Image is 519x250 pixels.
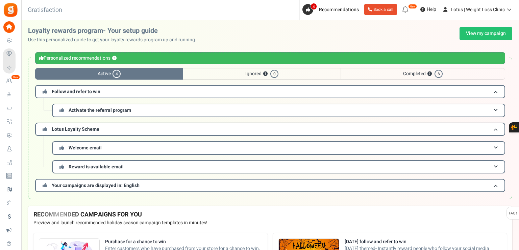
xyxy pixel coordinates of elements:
span: Reward is available email [69,163,124,170]
strong: [DATE] follow and refer to win [345,238,502,245]
span: Help [425,6,436,13]
img: Gratisfaction [3,2,18,18]
span: Follow and refer to win [52,88,100,95]
span: Activate the referral program [69,107,131,114]
h2: Loyalty rewards program- Your setup guide [28,27,202,35]
em: New [408,4,417,9]
span: Completed [341,68,505,80]
a: Help [418,4,439,15]
button: ? [427,72,432,76]
a: Book a call [364,4,397,15]
span: 4 [311,3,317,10]
span: Active [35,68,183,80]
a: 4 Recommendations [302,4,362,15]
p: Preview and launch recommended holiday season campaign templates in minutes! [33,220,507,226]
strong: Purchase for a chance to win [105,238,262,245]
span: Recommendations [319,6,359,13]
a: New [3,76,18,87]
h3: Gratisfaction [20,3,70,17]
span: Ignored [183,68,341,80]
span: 4 [113,70,121,78]
span: Lotus Loyalty Scheme [52,126,99,133]
button: ? [112,56,117,61]
span: 6 [435,70,443,78]
a: View my campaign [460,27,512,40]
p: Use this personalized guide to get your loyalty rewards program up and running. [28,37,202,43]
em: New [11,75,20,80]
span: Welcome email [69,144,102,151]
div: Personalized recommendations [35,52,505,64]
span: Lotus | Weight Loss Clinic [451,6,505,13]
span: 0 [270,70,278,78]
span: FAQs [509,207,518,220]
h4: RECOMMENDED CAMPAIGNS FOR YOU [33,211,507,218]
button: ? [263,72,268,76]
span: Your campaigns are displayed in: English [52,182,140,189]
